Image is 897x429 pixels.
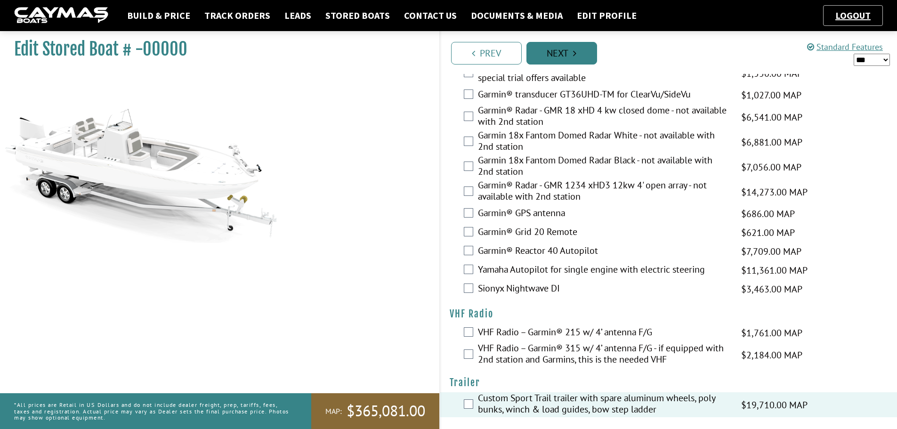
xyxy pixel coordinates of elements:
[741,88,801,102] span: $1,027.00 MAP
[200,9,275,22] a: Track Orders
[478,105,729,130] label: Garmin® Radar - GMR 18 xHD 4 kw closed dome - not available with 2nd station
[741,135,802,149] span: $6,881.00 MAP
[321,9,395,22] a: Stored Boats
[311,393,439,429] a: MAP:$365,081.00
[14,39,416,60] h1: Edit Stored Boat # -00000
[478,130,729,154] label: Garmin 18x Fantom Domed Radar White - not available with 2nd station
[466,9,567,22] a: Documents & Media
[478,264,729,277] label: Yamaha Autopilot for single engine with electric steering
[741,282,802,296] span: $3,463.00 MAP
[14,7,108,24] img: caymas-dealer-connect-2ed40d3bc7270c1d8d7ffb4b79bf05adc795679939227970def78ec6f6c03838.gif
[741,326,802,340] span: $1,761.00 MAP
[741,226,795,240] span: $621.00 MAP
[347,401,425,421] span: $365,081.00
[526,42,597,65] a: Next
[741,348,802,362] span: $2,184.00 MAP
[478,283,729,296] label: Sionyx Nightwave DI
[478,154,729,179] label: Garmin 18x Fantom Domed Radar Black - not available with 2nd station
[280,9,316,22] a: Leads
[450,308,888,320] h4: VHF Radio
[122,9,195,22] a: Build & Price
[478,179,729,204] label: Garmin® Radar - GMR 1234 xHD3 12kw 4' open array - not available with 2nd station
[741,110,802,124] span: $6,541.00 MAP
[478,326,729,340] label: VHF Radio – Garmin® 215 w/ 4’ antenna F/G
[478,245,729,259] label: Garmin® Reactor 40 Autopilot
[807,41,883,52] a: Standard Features
[572,9,641,22] a: Edit Profile
[741,185,808,199] span: $14,273.00 MAP
[478,342,729,367] label: VHF Radio – Garmin® 315 w/ 4’ antenna F/G - if equipped with 2nd station and Garmins, this is the...
[831,9,875,21] a: Logout
[399,9,461,22] a: Contact Us
[14,397,290,425] p: *All prices are Retail in US Dollars and do not include dealer freight, prep, tariffs, fees, taxe...
[741,207,795,221] span: $686.00 MAP
[741,160,801,174] span: $7,056.00 MAP
[451,42,522,65] a: Prev
[741,263,808,277] span: $11,361.00 MAP
[478,392,729,417] label: Custom Sport Trail trailer with spare aluminum wheels, poly bunks, winch & load guides, bow step ...
[325,406,342,416] span: MAP:
[478,89,729,102] label: Garmin® transducer GT36UHD-TM for ClearVu/SideVu
[741,398,808,412] span: $19,710.00 MAP
[478,226,729,240] label: Garmin® Grid 20 Remote
[741,244,801,259] span: $7,709.00 MAP
[450,377,888,389] h4: Trailer
[478,207,729,221] label: Garmin® GPS antenna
